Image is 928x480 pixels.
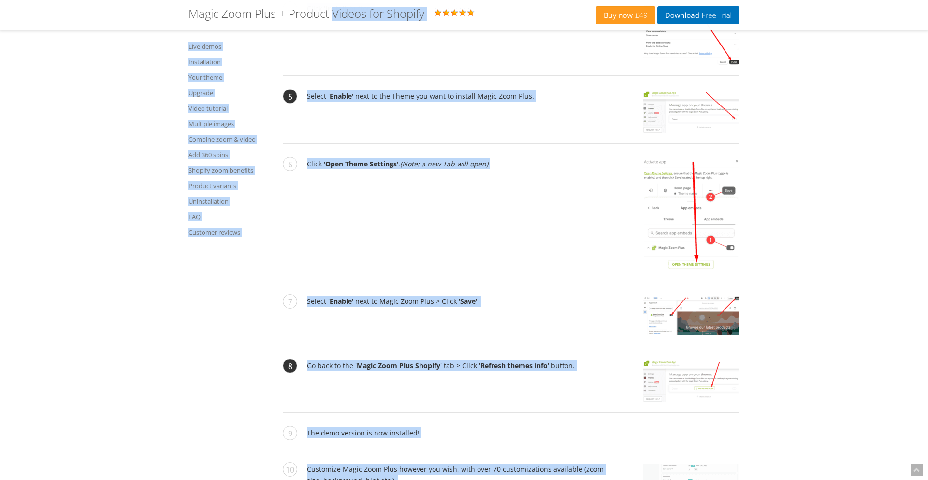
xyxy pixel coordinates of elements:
img: Click Open Theme Settings button [643,158,739,270]
li: Select ' ' next to the Theme you want to install Magic Zoom Plus. [283,90,739,144]
strong: Save [460,297,476,306]
a: Click 'Refresh themes info' button [628,360,739,402]
img: Select Enable next to your theme [643,90,739,133]
img: Click 'Refresh themes info' button [643,360,739,402]
strong: Open Theme Settings [325,159,397,168]
em: (Note: a new Tab will open) [400,159,488,168]
span: £49 [633,12,648,19]
a: Enable Magic Zoom Plus [628,296,739,335]
span: Free Trial [699,12,732,19]
li: Click ' ' button. [283,3,739,76]
a: Select Enable next to your theme [628,90,739,133]
h1: Magic Zoom Plus + Product Videos for Shopify [188,7,424,20]
li: Select ' ' next to Magic Zoom Plus > Click ' '. [283,296,739,345]
li: Go back to the ' ' tab > Click ' ' button. [283,360,739,413]
li: Click ' '. [283,158,739,281]
li: The demo version is now installed! [283,427,739,449]
img: Click Install [643,3,739,65]
a: Click Install [628,3,739,65]
img: Enable Magic Zoom Plus [643,296,739,335]
strong: Enable [330,91,352,101]
strong: Magic Zoom Plus Shopify [357,361,440,370]
strong: Enable [330,297,352,306]
a: Buy now£49 [596,6,655,24]
a: Click Open Theme Settings button [628,158,739,270]
strong: Refresh themes info [480,361,548,370]
a: DownloadFree Trial [657,6,739,24]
